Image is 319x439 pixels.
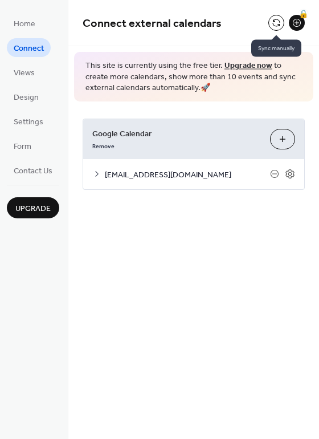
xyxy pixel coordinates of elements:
[85,60,302,94] span: This site is currently using the free tier. to create more calendars, show more than 10 events an...
[14,141,31,153] span: Form
[14,165,52,177] span: Contact Us
[14,116,43,128] span: Settings
[224,58,272,74] a: Upgrade now
[7,63,42,82] a: Views
[92,142,114,150] span: Remove
[83,13,222,35] span: Connect external calendars
[7,197,59,218] button: Upgrade
[7,38,51,57] a: Connect
[14,18,35,30] span: Home
[92,128,261,140] span: Google Calendar
[14,67,35,79] span: Views
[7,87,46,106] a: Design
[7,136,38,155] a: Form
[105,169,270,181] span: [EMAIL_ADDRESS][DOMAIN_NAME]
[7,112,50,131] a: Settings
[15,203,51,215] span: Upgrade
[14,43,44,55] span: Connect
[7,161,59,180] a: Contact Us
[14,92,39,104] span: Design
[7,14,42,32] a: Home
[251,40,301,57] span: Sync manually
